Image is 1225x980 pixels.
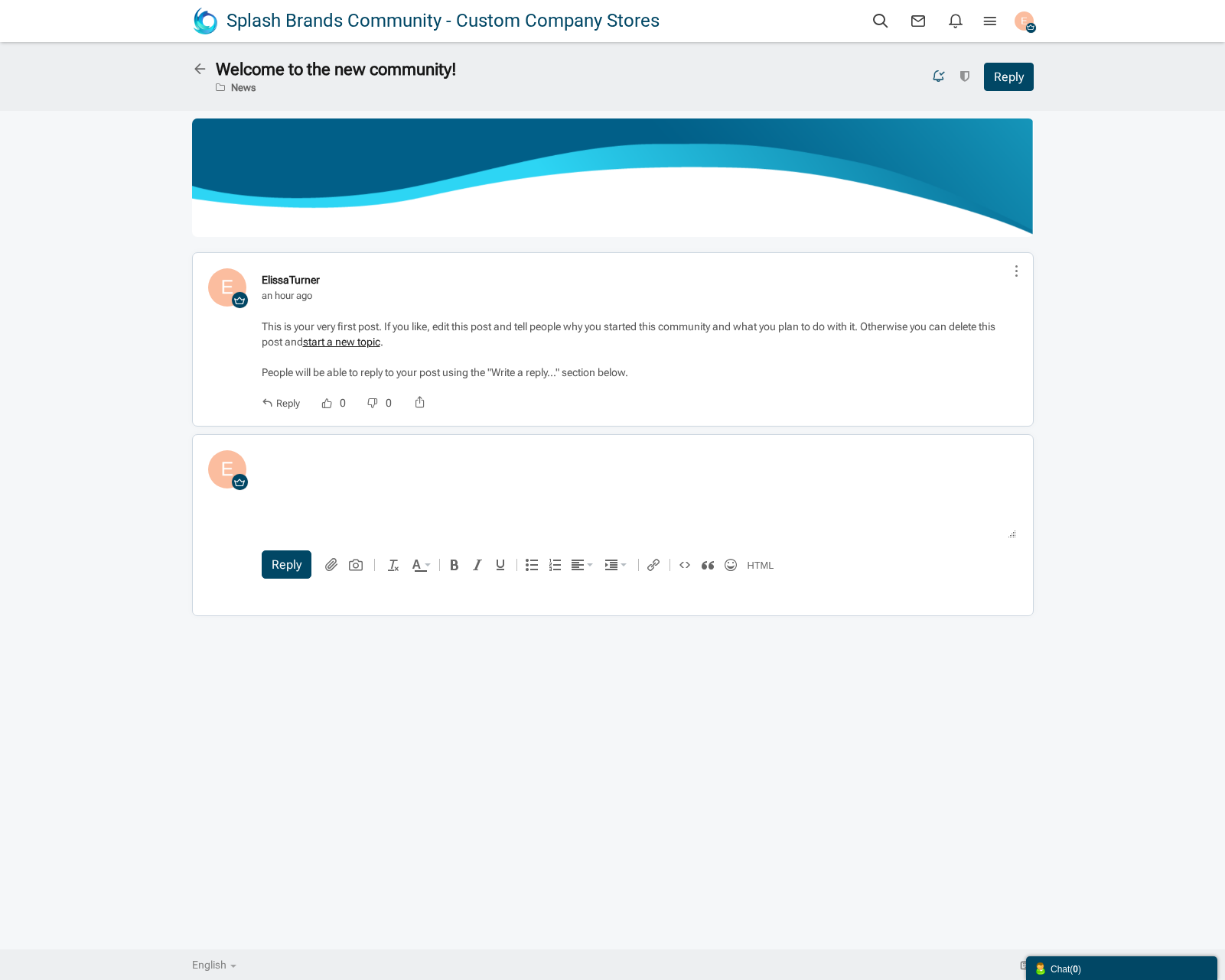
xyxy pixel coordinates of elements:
div: Underline [490,554,511,576]
a: start a new topic [303,336,380,348]
time: Sep 26, 2025 2:14 PM [262,290,312,301]
div: Insert Emoji [720,554,741,576]
div: Numbered list [544,554,565,576]
a: Reply [984,63,1034,91]
span: 0 [386,397,392,409]
div: Insert code [666,554,696,576]
div: Chat [1034,960,1210,976]
span: 0 [340,397,346,409]
div: Align [567,554,599,576]
span: Splash Brands Community - Custom Company Stores [226,4,671,38]
img: cropped-favicon_sb-192x192.png [192,8,226,34]
img: YVLgkAAAABklEQVQDACh68L6y534PAAAAAElFTkSuQmCC [208,450,246,488]
div: Bullet list [513,554,542,576]
div: Insert Link (Ctrl+K) [634,554,664,576]
iframe: Rich Text Area. Press ALT-F9 for menu. Press ALT-F10 for toolbar. Press ALT-0 for help [254,443,1025,542]
img: YVLgkAAAABklEQVQDACh68L6y534PAAAAAElFTkSuQmCC [1015,11,1034,31]
a: Splash Brands Community - Custom Company Stores [192,4,671,38]
iframe: fb:share_button Facebook Social Plugin [559,624,610,639]
div: Source code [743,554,779,576]
div: Quote [697,554,718,576]
input: Reply [262,550,311,579]
span: Welcome to the new community! [216,60,457,79]
a: ElissaTurner [262,274,320,286]
span: English [192,959,226,971]
div: Text color [406,554,434,576]
img: YVLgkAAAABklEQVQDACh68L6y534PAAAAAElFTkSuQmCC [208,268,246,307]
div: Indent [601,554,633,576]
strong: 0 [1073,964,1078,975]
div: Italic [467,554,488,576]
div: Bold [435,554,465,576]
span: ( ) [1070,964,1081,975]
a: News [231,82,256,93]
span: Reply [276,398,300,409]
span: This is your very first post. If you like, edit this post and tell people why you started this co... [262,319,1018,380]
div: Clear formatting [383,554,405,576]
a: Reply [262,397,300,411]
iframe: X Post Button [617,624,667,639]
